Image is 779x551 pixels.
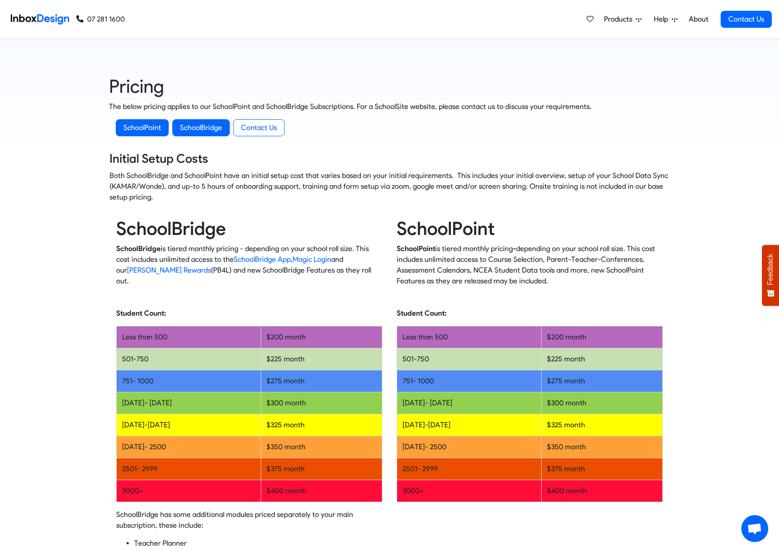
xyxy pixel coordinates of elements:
td: $325 month [261,414,382,436]
td: $225 month [261,348,382,370]
span: Help [654,14,672,25]
a: Products [600,10,645,28]
td: $350 month [261,436,382,458]
button: Feedback - Show survey [762,245,779,306]
a: [PERSON_NAME] Rewards [127,266,211,274]
td: $375 month [542,458,663,480]
td: [DATE]-[DATE] [117,414,261,436]
td: 2501- 2999 [117,458,261,480]
td: $275 month [542,370,663,392]
a: SchoolBridge [172,119,230,136]
td: [DATE]- 2500 [397,436,542,458]
td: $350 month [542,436,663,458]
a: Contact Us [233,119,284,136]
td: 501-750 [117,348,261,370]
strong: - [513,244,516,253]
h4: Initial Setup Costs [109,151,670,167]
p: The below pricing applies to our SchoolPoint and SchoolBridge Subscriptions. For a SchoolSite web... [109,101,670,112]
div: Open chat [741,515,768,542]
h2: SchoolBridge [116,217,382,240]
td: 501-750 [397,348,542,370]
td: $325 month [542,414,663,436]
a: SchoolBridge App [234,255,291,264]
td: 751- 1000 [397,370,542,392]
td: 3000+ [117,480,261,502]
td: $275 month [261,370,382,392]
strong: SchoolBridge [116,244,161,253]
td: $200 month [542,326,663,348]
span: Feedback [766,254,775,285]
td: $225 month [542,348,663,370]
strong: SchoolPoint [397,244,435,253]
td: [DATE]- [DATE] [397,392,542,414]
p: SchoolBridge has some additional modules priced separately to your main subscription, these include: [116,509,382,531]
p: is tiered monthly pricing depending on your school roll size. This cost includes unlimited access... [397,243,663,286]
a: Magic Login [293,255,331,264]
td: 3000+ [397,480,542,502]
li: Teacher Planner [134,538,382,549]
p: is tiered monthly pricing - depending on your school roll size. This cost includes unlimited acce... [116,243,382,286]
a: Help [650,10,681,28]
td: [DATE]-[DATE] [397,414,542,436]
td: 2501- 2999 [397,458,542,480]
strong: Student Count: [397,309,446,317]
strong: Student Count: [116,309,166,317]
span: Products [604,14,636,25]
a: 07 281 1600 [76,14,125,25]
td: $400 month [542,480,663,502]
td: Less than 500 [397,326,542,348]
td: $375 month [261,458,382,480]
td: $300 month [261,392,382,414]
heading: Pricing [109,75,670,98]
a: Contact Us [721,11,772,28]
p: Both SchoolBridge and SchoolPoint have an initial setup cost that varies based on your initial re... [109,170,670,203]
h2: SchoolPoint [397,217,663,240]
td: $400 month [261,480,382,502]
a: SchoolPoint [116,119,169,136]
td: [DATE]- [DATE] [117,392,261,414]
td: Less than 500 [117,326,261,348]
td: [DATE]- 2500 [117,436,261,458]
td: 751- 1000 [117,370,261,392]
td: $200 month [261,326,382,348]
td: $300 month [542,392,663,414]
a: About [686,10,711,28]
